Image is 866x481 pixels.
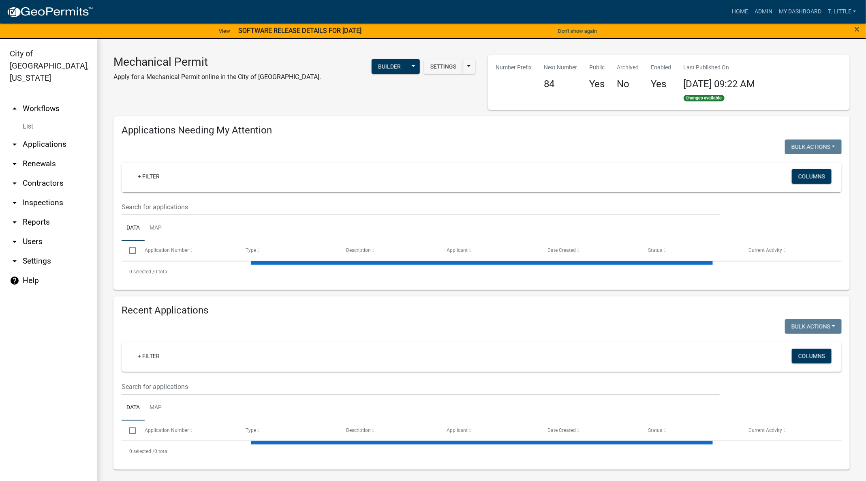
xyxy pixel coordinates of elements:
span: Description [346,247,371,253]
p: Apply for a Mechanical Permit online in the City of [GEOGRAPHIC_DATA]. [113,72,321,82]
a: View [216,24,233,38]
span: Status [648,247,662,253]
span: Current Activity [749,247,783,253]
datatable-header-cell: Date Created [540,241,640,260]
p: Archived [617,63,639,72]
h3: Mechanical Permit [113,55,321,69]
a: Data [122,395,145,421]
datatable-header-cell: Current Activity [741,241,842,260]
span: Current Activity [749,427,783,433]
a: Home [729,4,751,19]
span: Type [246,427,256,433]
span: × [855,24,860,35]
a: T. Little [825,4,860,19]
button: Settings [424,59,463,74]
button: Don't show again [555,24,600,38]
button: Columns [792,169,832,184]
span: [DATE] 09:22 AM [684,78,755,90]
span: 0 selected / [129,269,154,275]
span: Applicant [447,427,468,433]
i: arrow_drop_down [10,256,19,266]
button: Columns [792,349,832,363]
input: Search for applications [122,199,720,215]
i: arrow_drop_down [10,178,19,188]
span: 0 selected / [129,449,154,454]
h4: Applications Needing My Attention [122,125,842,136]
datatable-header-cell: Status [640,241,741,260]
button: Bulk Actions [785,319,842,334]
i: arrow_drop_down [10,140,19,149]
datatable-header-cell: Applicant [439,241,540,260]
div: 0 total [122,262,842,282]
i: arrow_drop_down [10,217,19,227]
span: Status [648,427,662,433]
span: Date Created [547,247,576,253]
datatable-header-cell: Select [122,241,137,260]
span: Type [246,247,256,253]
i: arrow_drop_down [10,159,19,169]
datatable-header-cell: Type [238,241,338,260]
datatable-header-cell: Select [122,421,137,440]
a: Map [145,395,167,421]
a: + Filter [131,169,166,184]
a: Map [145,215,167,241]
h4: Yes [651,78,671,90]
strong: SOFTWARE RELEASE DETAILS FOR [DATE] [238,27,361,34]
datatable-header-cell: Description [338,421,439,440]
a: My Dashboard [776,4,825,19]
a: Data [122,215,145,241]
datatable-header-cell: Application Number [137,241,237,260]
datatable-header-cell: Applicant [439,421,540,440]
datatable-header-cell: Type [238,421,338,440]
datatable-header-cell: Status [640,421,741,440]
span: Application Number [145,247,189,253]
datatable-header-cell: Description [338,241,439,260]
button: Builder [372,59,407,74]
a: Admin [751,4,776,19]
datatable-header-cell: Current Activity [741,421,842,440]
span: Applicant [447,247,468,253]
i: arrow_drop_down [10,198,19,208]
datatable-header-cell: Application Number [137,421,237,440]
i: arrow_drop_up [10,104,19,114]
div: 0 total [122,441,842,462]
h4: 84 [544,78,577,90]
span: Description [346,427,371,433]
button: Close [855,24,860,34]
i: help [10,276,19,286]
p: Enabled [651,63,671,72]
datatable-header-cell: Date Created [540,421,640,440]
input: Search for applications [122,378,720,395]
i: arrow_drop_down [10,237,19,247]
span: Application Number [145,427,189,433]
p: Public [590,63,605,72]
h4: No [617,78,639,90]
span: Date Created [547,427,576,433]
span: Changes available [684,95,725,101]
p: Number Prefix [496,63,532,72]
p: Last Published On [684,63,755,72]
p: Next Number [544,63,577,72]
h4: Recent Applications [122,305,842,316]
button: Bulk Actions [785,140,842,154]
h4: Yes [590,78,605,90]
a: + Filter [131,349,166,363]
